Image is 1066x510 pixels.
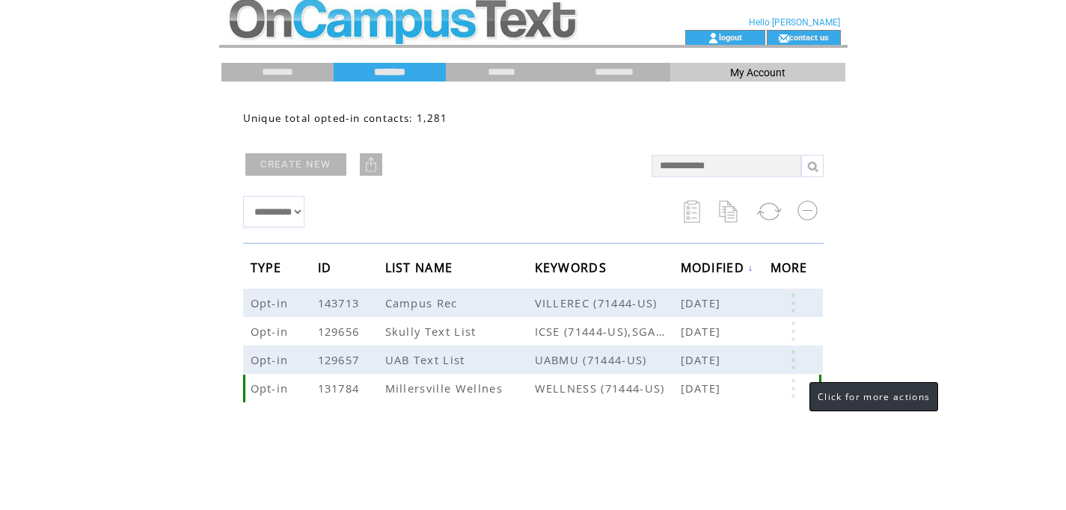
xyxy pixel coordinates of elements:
span: Opt-in [251,295,292,310]
img: account_icon.gif [708,32,719,44]
span: UAB Text List [385,352,469,367]
a: MODIFIED↓ [681,263,754,272]
span: ID [318,256,336,283]
span: MORE [771,256,812,283]
img: contact_us_icon.gif [778,32,789,44]
span: WELLNESS (71444-US) [535,381,681,396]
a: contact us [789,32,829,42]
span: [DATE] [681,352,725,367]
span: Opt-in [251,352,292,367]
a: ID [318,262,336,271]
span: ICSE (71444-US),SGAMU (71444-US),SKULLY (71444-US) [535,324,681,339]
a: KEYWORDS [535,262,611,271]
span: [DATE] [681,324,725,339]
a: LIST NAME [385,262,457,271]
span: Opt-in [251,381,292,396]
a: logout [719,32,742,42]
span: TYPE [251,256,286,283]
span: KEYWORDS [535,256,611,283]
span: Millersville Wellnes [385,381,507,396]
span: Campus Rec [385,295,462,310]
span: [DATE] [681,381,725,396]
span: Skully Text List [385,324,480,339]
span: LIST NAME [385,256,457,283]
span: VILLEREC (71444-US) [535,295,681,310]
a: TYPE [251,262,286,271]
a: CREATE NEW [245,153,346,176]
span: MODIFIED [681,256,749,283]
span: Click for more actions [818,390,930,403]
img: upload.png [364,157,379,172]
span: Unique total opted-in contacts: 1,281 [243,111,448,125]
span: 143713 [318,295,364,310]
span: [DATE] [681,295,725,310]
span: 129657 [318,352,364,367]
span: My Account [730,67,785,79]
span: 129656 [318,324,364,339]
span: UABMU (71444-US) [535,352,681,367]
span: Hello [PERSON_NAME] [749,17,840,28]
span: 131784 [318,381,364,396]
span: Opt-in [251,324,292,339]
